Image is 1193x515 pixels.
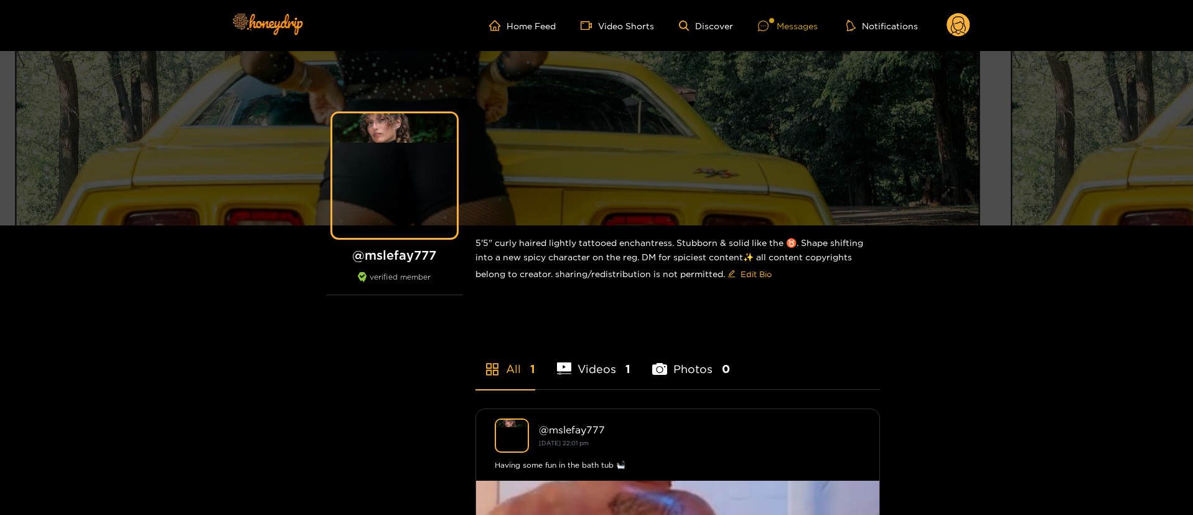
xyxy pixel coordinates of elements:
[725,264,774,284] button: editEdit Bio
[326,247,463,263] h1: @ mslefay777
[652,333,730,389] li: Photos
[475,225,880,294] div: 5'5" curly haired lightly tattooed enchantress. Stubborn & solid like the ♉️. Shape shifting into...
[485,362,500,377] span: appstore
[495,418,529,453] img: mslefay777
[581,20,598,31] span: video-camera
[530,361,535,377] span: 1
[489,20,507,31] span: home
[475,333,535,389] li: All
[741,268,772,280] span: Edit Bio
[539,424,861,435] div: @ mslefay777
[557,333,631,389] li: Videos
[489,20,556,31] a: Home Feed
[727,270,736,279] span: edit
[539,440,589,446] small: [DATE] 22:01 pm
[679,21,733,31] a: Discover
[722,361,730,377] span: 0
[843,19,922,32] button: Notifications
[625,361,630,377] span: 1
[581,20,654,31] a: Video Shorts
[495,459,861,471] div: Having some fun in the bath tub 🛀🏽
[326,272,463,295] div: verified member
[758,19,818,33] div: Messages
